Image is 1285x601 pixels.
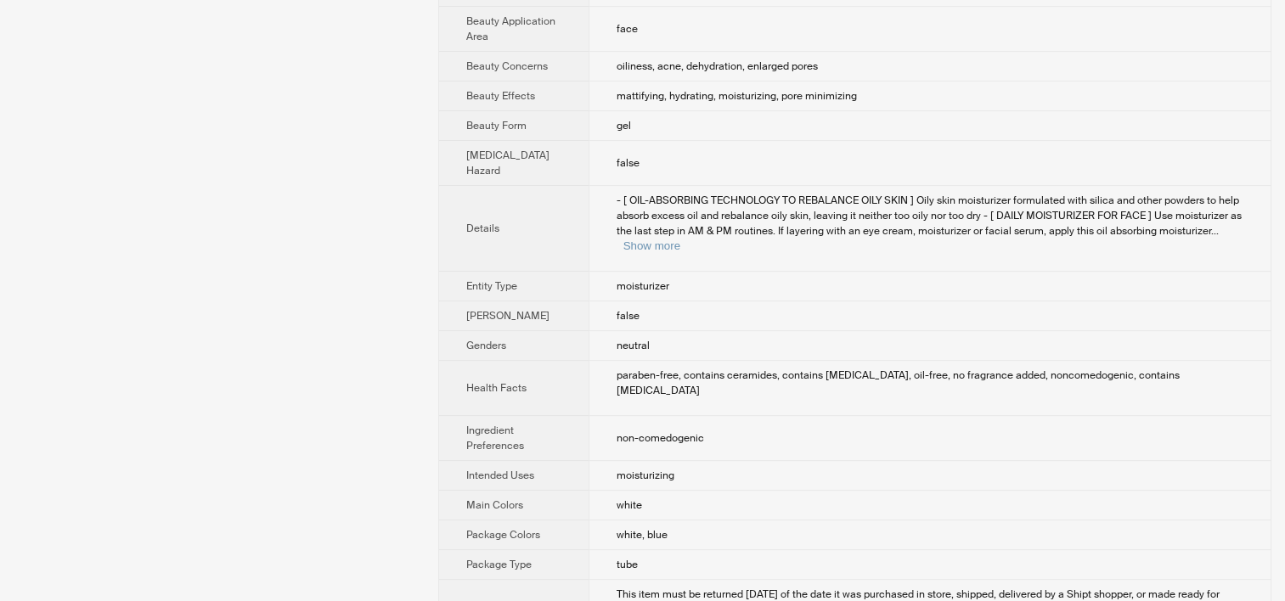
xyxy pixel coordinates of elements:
span: Entity Type [466,279,517,293]
span: Package Type [466,558,532,571]
span: false [617,309,640,323]
span: Health Facts [466,381,527,395]
span: moisturizer [617,279,669,293]
span: Main Colors [466,498,523,512]
span: white, blue [617,528,668,542]
span: Intended Uses [466,469,534,482]
span: Beauty Application Area [466,14,555,43]
span: face [617,22,638,36]
span: ... [1211,224,1219,238]
span: [MEDICAL_DATA] Hazard [466,149,550,177]
span: Package Colors [466,528,540,542]
span: [PERSON_NAME] [466,309,550,323]
span: Ingredient Preferences [466,424,524,452]
span: Beauty Concerns [466,59,548,73]
span: false [617,156,640,170]
span: Beauty Effects [466,89,535,103]
span: neutral [617,339,650,352]
div: paraben-free, contains ceramides, contains hyaluronic acid, oil-free, no fragrance added, noncome... [617,368,1243,398]
span: mattifying, hydrating, moisturizing, pore minimizing [617,89,857,103]
span: Details [466,222,499,235]
span: tube [617,558,638,571]
span: Genders [466,339,506,352]
span: moisturizing [617,469,674,482]
span: Beauty Form [466,119,527,132]
span: - [ OIL-ABSORBING TECHNOLOGY TO REBALANCE OILY SKIN ] Oily skin moisturizer formulated with silic... [617,194,1242,238]
span: gel [617,119,631,132]
div: - [ OIL-ABSORBING TECHNOLOGY TO REBALANCE OILY SKIN ] Oily skin moisturizer formulated with silic... [617,193,1243,254]
span: white [617,498,642,512]
span: non-comedogenic [617,431,704,445]
span: oiliness, acne, dehydration, enlarged pores [617,59,818,73]
button: Expand [623,239,680,252]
